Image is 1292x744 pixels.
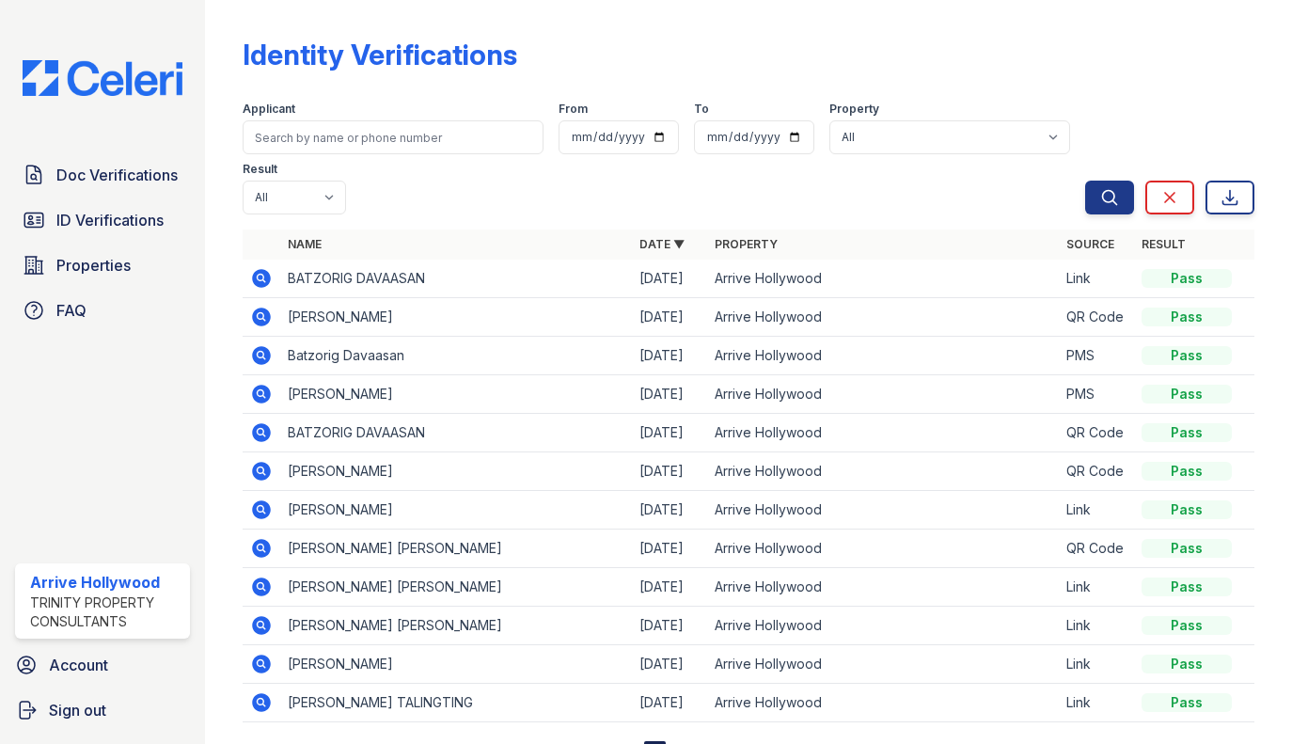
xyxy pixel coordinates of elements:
[632,452,707,491] td: [DATE]
[707,607,1059,645] td: Arrive Hollywood
[1059,414,1134,452] td: QR Code
[280,607,632,645] td: [PERSON_NAME] [PERSON_NAME]
[707,452,1059,491] td: Arrive Hollywood
[15,292,190,329] a: FAQ
[8,691,197,729] a: Sign out
[632,260,707,298] td: [DATE]
[707,260,1059,298] td: Arrive Hollywood
[243,38,517,71] div: Identity Verifications
[1059,645,1134,684] td: Link
[1142,346,1232,365] div: Pass
[56,164,178,186] span: Doc Verifications
[632,375,707,414] td: [DATE]
[559,102,588,117] label: From
[49,699,106,721] span: Sign out
[632,568,707,607] td: [DATE]
[707,491,1059,530] td: Arrive Hollywood
[707,645,1059,684] td: Arrive Hollywood
[1142,539,1232,558] div: Pass
[8,60,197,96] img: CE_Logo_Blue-a8612792a0a2168367f1c8372b55b34899dd931a85d93a1a3d3e32e68fde9ad4.png
[1142,655,1232,673] div: Pass
[243,162,277,177] label: Result
[707,568,1059,607] td: Arrive Hollywood
[1059,684,1134,722] td: Link
[1142,385,1232,404] div: Pass
[280,337,632,375] td: Batzorig Davaasan
[280,684,632,722] td: [PERSON_NAME] TALINGTING
[280,414,632,452] td: BATZORIG DAVAASAN
[288,237,322,251] a: Name
[1059,452,1134,491] td: QR Code
[56,209,164,231] span: ID Verifications
[632,337,707,375] td: [DATE]
[280,298,632,337] td: [PERSON_NAME]
[694,102,709,117] label: To
[243,120,544,154] input: Search by name or phone number
[1142,616,1232,635] div: Pass
[1142,237,1186,251] a: Result
[15,156,190,194] a: Doc Verifications
[49,654,108,676] span: Account
[1059,260,1134,298] td: Link
[280,491,632,530] td: [PERSON_NAME]
[707,337,1059,375] td: Arrive Hollywood
[632,298,707,337] td: [DATE]
[280,645,632,684] td: [PERSON_NAME]
[1059,491,1134,530] td: Link
[707,414,1059,452] td: Arrive Hollywood
[1142,693,1232,712] div: Pass
[707,684,1059,722] td: Arrive Hollywood
[280,260,632,298] td: BATZORIG DAVAASAN
[829,102,879,117] label: Property
[1059,607,1134,645] td: Link
[280,375,632,414] td: [PERSON_NAME]
[56,299,87,322] span: FAQ
[639,237,685,251] a: Date ▼
[30,571,182,594] div: Arrive Hollywood
[15,201,190,239] a: ID Verifications
[1142,578,1232,596] div: Pass
[707,375,1059,414] td: Arrive Hollywood
[632,491,707,530] td: [DATE]
[1059,298,1134,337] td: QR Code
[56,254,131,277] span: Properties
[1142,423,1232,442] div: Pass
[15,246,190,284] a: Properties
[707,298,1059,337] td: Arrive Hollywood
[1142,269,1232,288] div: Pass
[1059,568,1134,607] td: Link
[8,646,197,684] a: Account
[280,452,632,491] td: [PERSON_NAME]
[280,568,632,607] td: [PERSON_NAME] [PERSON_NAME]
[632,530,707,568] td: [DATE]
[1142,308,1232,326] div: Pass
[1142,462,1232,481] div: Pass
[280,530,632,568] td: [PERSON_NAME] [PERSON_NAME]
[632,607,707,645] td: [DATE]
[707,530,1059,568] td: Arrive Hollywood
[632,645,707,684] td: [DATE]
[1066,237,1114,251] a: Source
[632,684,707,722] td: [DATE]
[30,594,182,631] div: Trinity Property Consultants
[1059,337,1134,375] td: PMS
[632,414,707,452] td: [DATE]
[243,102,295,117] label: Applicant
[715,237,778,251] a: Property
[1059,375,1134,414] td: PMS
[1142,500,1232,519] div: Pass
[1059,530,1134,568] td: QR Code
